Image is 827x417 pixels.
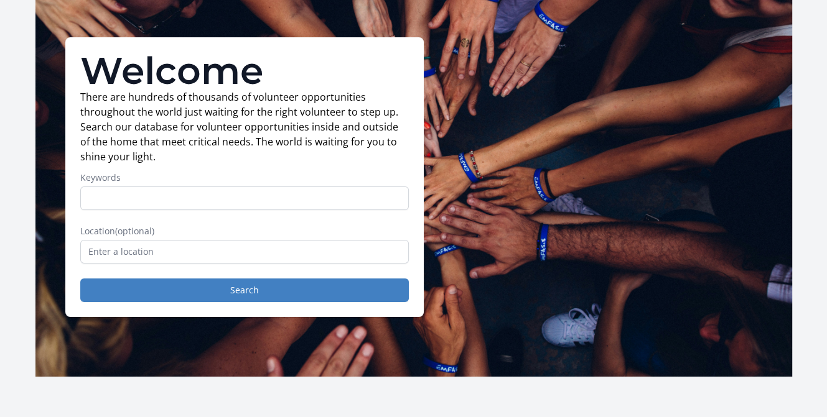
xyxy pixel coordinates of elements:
input: Enter a location [80,240,409,263]
button: Search [80,278,409,302]
h1: Welcome [80,52,409,89]
p: There are hundreds of thousands of volunteer opportunities throughout the world just waiting for ... [80,89,409,164]
label: Location [80,225,409,237]
span: (optional) [115,225,154,237]
label: Keywords [80,172,409,184]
